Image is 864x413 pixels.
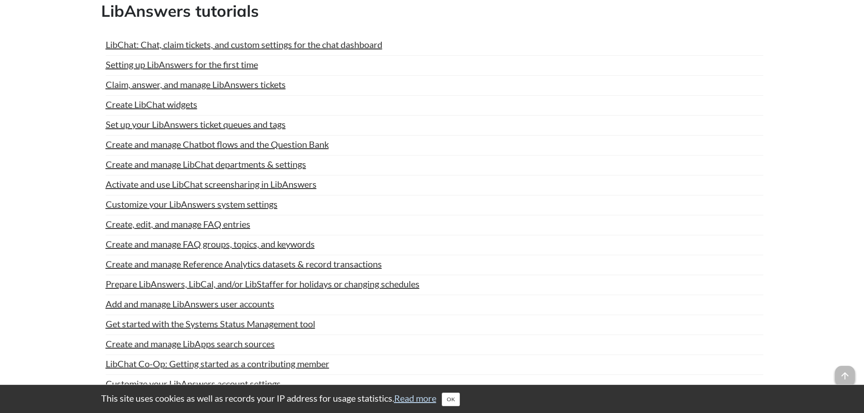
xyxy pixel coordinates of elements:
[106,97,197,111] a: Create LibChat widgets
[106,217,250,231] a: Create, edit, and manage FAQ entries
[106,137,329,151] a: Create and manage Chatbot flows and the Question Bank
[106,297,274,311] a: Add and manage LibAnswers user accounts
[106,58,258,71] a: Setting up LibAnswers for the first time
[106,177,317,191] a: Activate and use LibChat screensharing in LibAnswers
[106,317,315,330] a: Get started with the Systems Status Management tool
[106,377,281,390] a: Customize your LibAnswers account settings
[835,366,855,386] span: arrow_upward
[106,78,286,91] a: Claim, answer, and manage LibAnswers tickets
[106,237,315,251] a: Create and manage FAQ groups, topics, and keywords
[442,393,460,406] button: Close
[106,197,278,211] a: Customize your LibAnswers system settings
[106,337,275,350] a: Create and manage LibApps search sources
[106,117,286,131] a: Set up your LibAnswers ticket queues and tags
[106,157,306,171] a: Create and manage LibChat departments & settings
[835,367,855,378] a: arrow_upward
[106,357,329,370] a: LibChat Co-Op: Getting started as a contributing member
[394,393,436,403] a: Read more
[92,392,772,406] div: This site uses cookies as well as records your IP address for usage statistics.
[106,277,420,291] a: Prepare LibAnswers, LibCal, and/or LibStaffer for holidays or changing schedules
[106,257,382,271] a: Create and manage Reference Analytics datasets & record transactions
[106,38,382,51] a: LibChat: Chat, claim tickets, and custom settings for the chat dashboard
